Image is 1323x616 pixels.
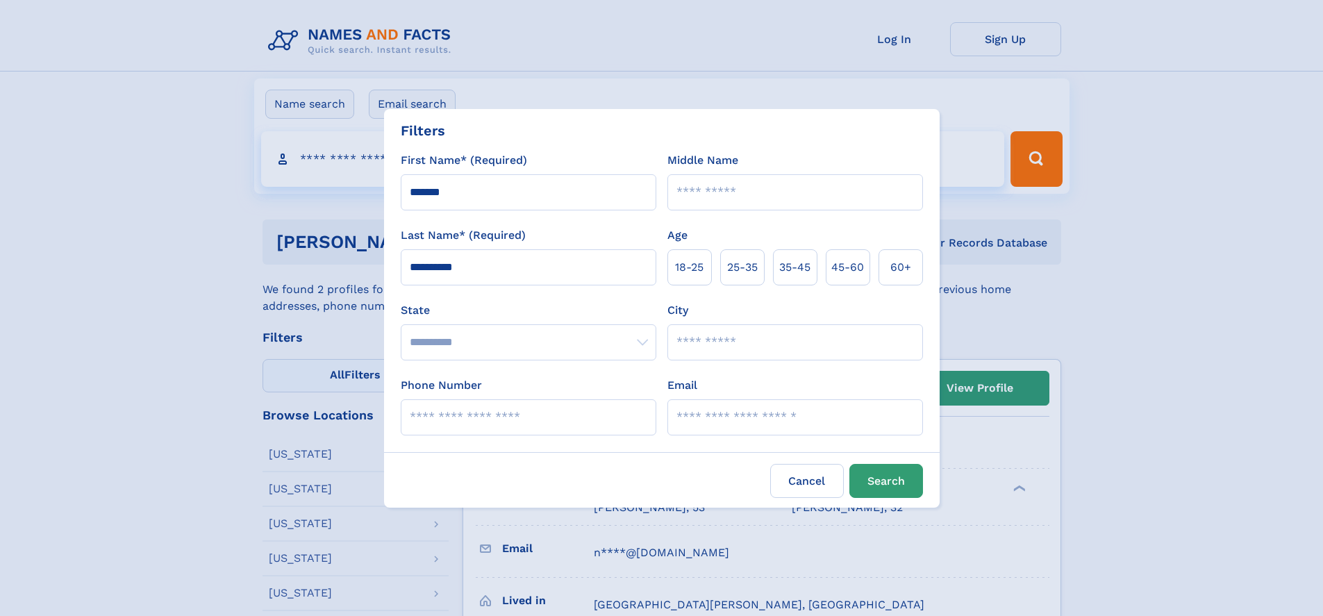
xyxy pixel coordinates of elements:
[667,227,688,244] label: Age
[890,259,911,276] span: 60+
[727,259,758,276] span: 25‑35
[667,302,688,319] label: City
[401,377,482,394] label: Phone Number
[401,120,445,141] div: Filters
[770,464,844,498] label: Cancel
[667,377,697,394] label: Email
[667,152,738,169] label: Middle Name
[779,259,810,276] span: 35‑45
[831,259,864,276] span: 45‑60
[401,227,526,244] label: Last Name* (Required)
[401,302,656,319] label: State
[675,259,704,276] span: 18‑25
[849,464,923,498] button: Search
[401,152,527,169] label: First Name* (Required)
